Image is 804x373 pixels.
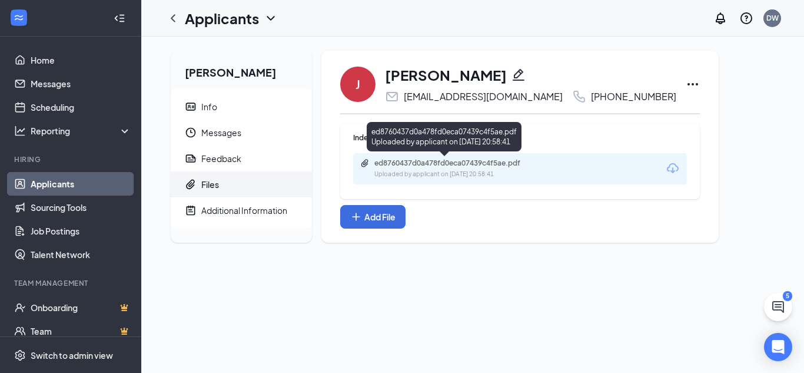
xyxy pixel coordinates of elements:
[666,161,680,176] svg: Download
[201,120,303,146] span: Messages
[385,90,399,104] svg: Email
[31,219,131,243] a: Job Postings
[739,11,753,25] svg: QuestionInfo
[185,153,197,164] svg: Report
[31,95,131,119] a: Scheduling
[14,125,26,137] svg: Analysis
[31,296,131,319] a: OnboardingCrown
[766,13,779,23] div: DW
[171,197,312,223] a: NoteActiveAdditional Information
[31,196,131,219] a: Sourcing Tools
[360,159,551,179] a: Papercliped8760437d0a478fd0eca07439c4f5ae.pdfUploaded by applicant on [DATE] 20:58:41
[201,101,217,113] div: Info
[385,65,507,85] h1: [PERSON_NAME]
[31,319,131,343] a: TeamCrown
[185,179,197,190] svg: Paperclip
[14,349,26,361] svg: Settings
[13,12,25,24] svg: WorkstreamLogo
[31,349,113,361] div: Switch to admin view
[14,154,129,164] div: Hiring
[171,120,312,146] a: ClockMessages
[185,204,197,216] svg: NoteActive
[201,179,219,190] div: Files
[201,153,241,164] div: Feedback
[171,51,312,89] h2: [PERSON_NAME]
[374,170,551,179] div: Uploaded by applicant on [DATE] 20:58:41
[171,94,312,120] a: ContactCardInfo
[404,91,563,103] div: [EMAIL_ADDRESS][DOMAIN_NAME]
[764,333,792,361] div: Open Intercom Messenger
[31,72,131,95] a: Messages
[686,77,700,91] svg: Ellipses
[166,11,180,25] svg: ChevronLeft
[185,8,259,28] h1: Applicants
[771,300,785,314] svg: ChatActive
[31,48,131,72] a: Home
[31,172,131,196] a: Applicants
[360,159,370,168] svg: Paperclip
[511,68,526,82] svg: Pencil
[572,90,586,104] svg: Phone
[350,211,362,223] svg: Plus
[783,291,792,301] div: 5
[353,133,687,143] div: Indeed Resume
[171,171,312,197] a: PaperclipFiles
[114,12,125,24] svg: Collapse
[374,159,539,168] div: ed8760437d0a478fd0eca07439c4f5ae.pdf
[340,205,406,229] button: Add FilePlus
[264,11,278,25] svg: ChevronDown
[31,125,132,137] div: Reporting
[356,76,360,93] div: J
[31,243,131,266] a: Talent Network
[201,204,287,216] div: Additional Information
[764,293,792,321] button: ChatActive
[185,127,197,138] svg: Clock
[591,91,676,103] div: [PHONE_NUMBER]
[367,122,521,151] div: ed8760437d0a478fd0eca07439c4f5ae.pdf Uploaded by applicant on [DATE] 20:58:41
[171,146,312,171] a: ReportFeedback
[185,101,197,113] svg: ContactCard
[713,11,727,25] svg: Notifications
[14,278,129,288] div: Team Management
